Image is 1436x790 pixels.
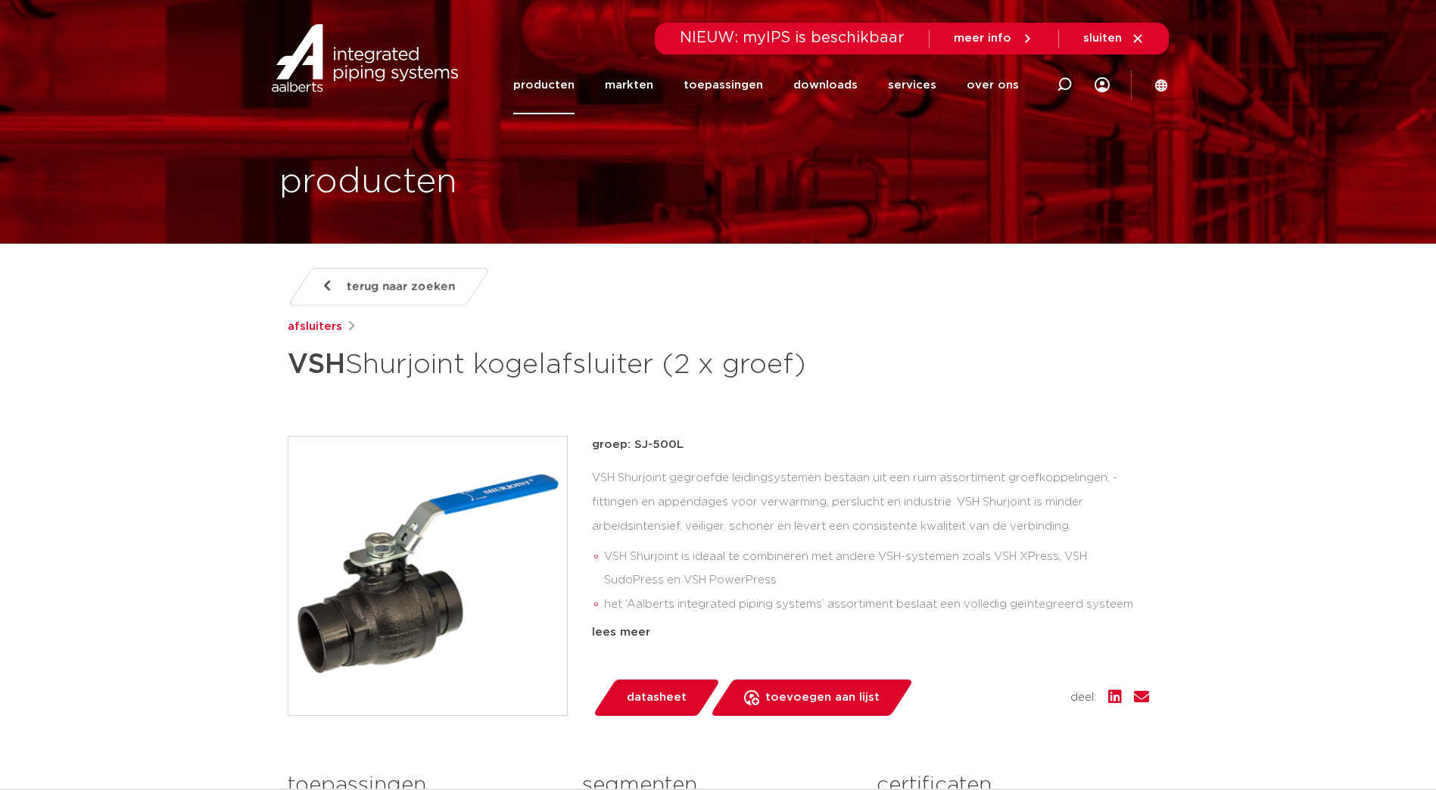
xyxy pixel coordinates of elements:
span: datasheet [627,686,687,710]
span: NIEUW: myIPS is beschikbaar [680,30,905,45]
span: terug naar zoeken [347,275,455,299]
a: downloads [793,56,858,114]
a: terug naar zoeken [287,268,490,306]
a: markten [605,56,653,114]
p: groep: SJ-500L [592,436,1149,454]
span: toevoegen aan lijst [765,686,880,710]
div: VSH Shurjoint gegroefde leidingsystemen bestaan uit een ruim assortiment groefkoppelingen, -fitti... [592,466,1149,617]
span: deel: [1070,689,1096,707]
a: toepassingen [684,56,763,114]
a: services [888,56,936,114]
span: sluiten [1083,33,1122,44]
a: meer info [954,32,1034,45]
a: datasheet [592,680,721,716]
span: meer info [954,33,1011,44]
a: producten [513,56,575,114]
nav: Menu [513,56,1019,114]
img: Product Image for VSH Shurjoint kogelafsluiter (2 x groef) [288,437,567,715]
a: over ons [967,56,1019,114]
h1: Shurjoint kogelafsluiter (2 x groef) [288,342,856,387]
li: VSH Shurjoint is ideaal te combineren met andere VSH-systemen zoals VSH XPress, VSH SudoPress en ... [604,545,1149,593]
h1: producten [279,158,457,207]
div: lees meer [592,624,1149,642]
a: sluiten [1083,32,1145,45]
strong: VSH [288,351,345,378]
a: afsluiters [288,318,342,336]
li: het ‘Aalberts integrated piping systems’ assortiment beslaat een volledig geïntegreerd systeem va... [604,592,1149,641]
